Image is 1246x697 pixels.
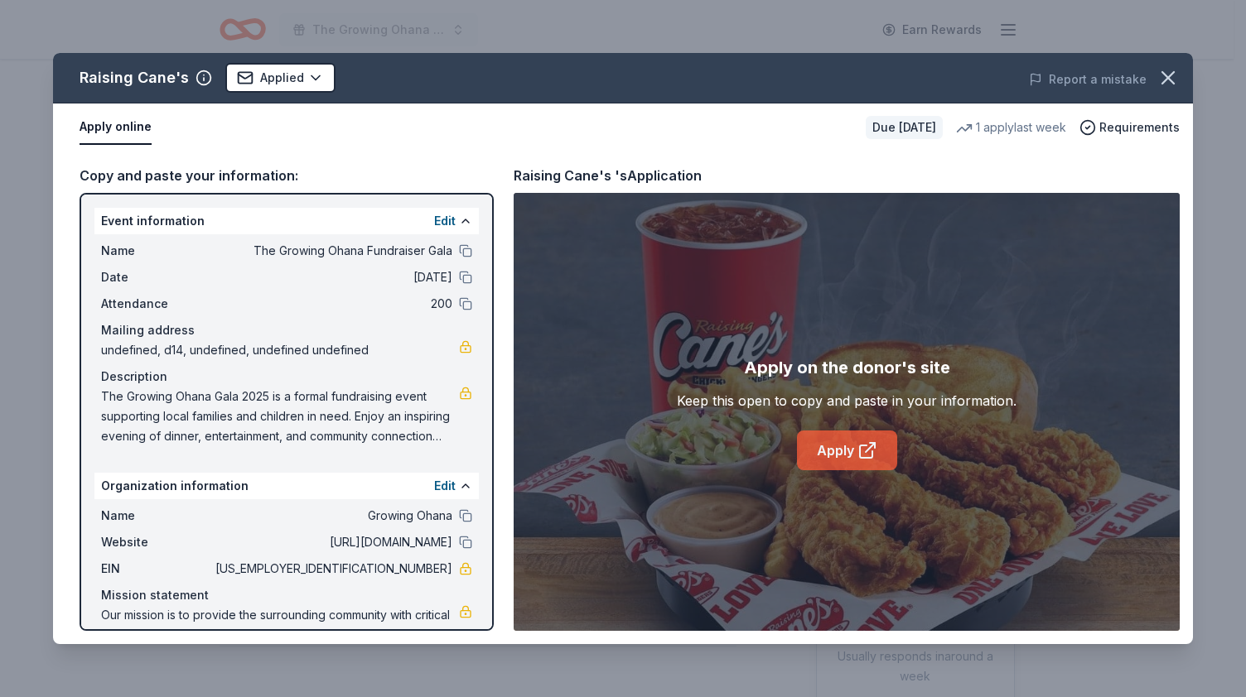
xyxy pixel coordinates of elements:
span: Requirements [1099,118,1180,137]
button: Apply online [80,110,152,145]
span: [US_EMPLOYER_IDENTIFICATION_NUMBER] [212,559,452,579]
span: Name [101,241,212,261]
div: Event information [94,208,479,234]
span: undefined, d14, undefined, undefined undefined [101,340,459,360]
button: Edit [434,211,456,231]
span: Name [101,506,212,526]
div: Mailing address [101,320,472,340]
div: Apply on the donor's site [744,354,950,381]
span: 200 [212,294,452,314]
button: Requirements [1079,118,1180,137]
div: Keep this open to copy and paste in your information. [677,391,1017,411]
span: Growing Ohana [212,506,452,526]
button: Edit [434,476,456,496]
span: The Growing Ohana Gala 2025 is a formal fundraising event supporting local families and children ... [101,387,459,446]
span: [URL][DOMAIN_NAME] [212,532,452,552]
span: Website [101,532,212,552]
a: Apply [797,430,897,470]
div: Raising Cane's 's Application [514,165,702,186]
span: [DATE] [212,267,452,287]
span: Applied [260,68,304,88]
div: Copy and paste your information: [80,165,494,186]
div: Mission statement [101,585,472,605]
div: 1 apply last week [956,118,1066,137]
div: Organization information [94,473,479,499]
span: Our mission is to provide the surrounding community with critical education and support services ... [101,605,459,665]
div: Raising Cane's [80,65,189,91]
span: Date [101,267,212,287]
span: EIN [101,559,212,579]
div: Due [DATE] [866,116,943,139]
div: Description [101,367,472,387]
span: Attendance [101,294,212,314]
button: Applied [225,63,336,93]
button: Report a mistake [1029,70,1147,89]
span: The Growing Ohana Fundraiser Gala [212,241,452,261]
